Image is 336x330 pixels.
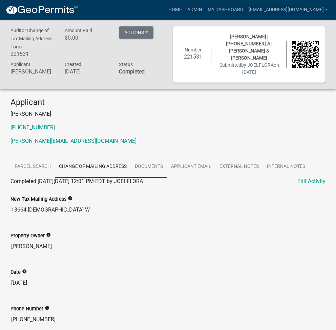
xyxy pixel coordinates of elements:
h6: [DATE] [65,68,109,75]
i: info [22,269,27,274]
img: QR code [292,41,319,68]
label: New Tax Mailing Address [10,197,66,202]
a: Admin [185,3,205,16]
a: Documents [131,156,167,178]
span: Applicant [10,62,30,67]
h6: 221531 [10,51,55,57]
a: Internal Notes [263,156,309,178]
span: Status [119,62,133,67]
span: Number [185,47,202,52]
span: Created [65,62,81,67]
i: info [45,306,49,310]
a: [EMAIL_ADDRESS][DOMAIN_NAME] [246,3,331,16]
label: Property Owner [10,234,45,238]
label: Date [10,270,21,275]
a: [PERSON_NAME][EMAIL_ADDRESS][DOMAIN_NAME] [10,138,136,144]
i: info [46,233,51,237]
h6: [PERSON_NAME] [10,68,55,75]
span: Auditor Change of Tax Mailing Address Form [10,28,52,49]
span: [PERSON_NAME] | [PHONE_NUMBER].A | [PERSON_NAME] & [PERSON_NAME] [226,34,273,61]
a: [PHONE_NUMBER] [10,124,55,131]
span: Submitted on [DATE] [219,62,279,75]
a: Change of Mailing Address [55,156,131,178]
span: Amount Paid [65,28,92,33]
strong: Completed [119,68,145,75]
h6: 221531 [180,53,207,60]
h4: Applicant [10,97,325,107]
button: Actions [119,26,153,39]
a: My Dashboard [205,3,246,16]
a: Parcel search [10,156,55,178]
a: Edit Activity [297,177,325,185]
h6: $0.00 [65,35,109,41]
a: Home [166,3,185,16]
a: Applicant Email [167,156,215,178]
span: by JOELFLORA [241,62,274,68]
p: [PERSON_NAME] [10,110,325,118]
label: Phone Number [10,307,43,311]
span: Completed [DATE][DATE] 12:01 PM EDT by JOELFLORA [10,178,143,184]
i: info [68,196,72,201]
a: External Notes [215,156,263,178]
